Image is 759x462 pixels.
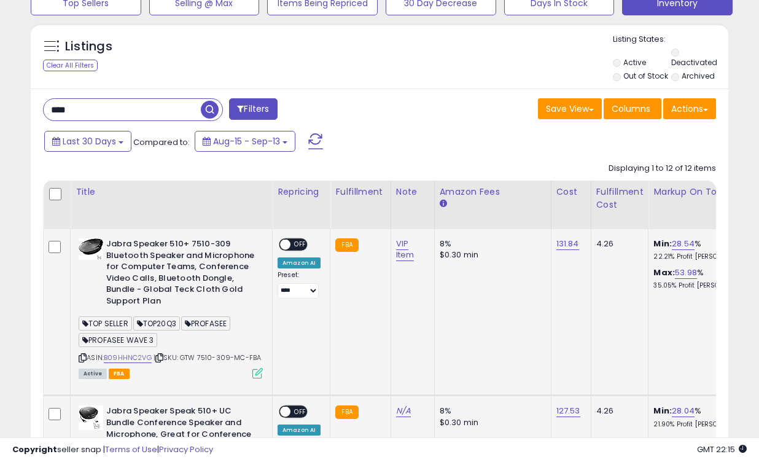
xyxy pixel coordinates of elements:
[278,271,321,299] div: Preset:
[440,249,542,260] div: $0.30 min
[79,238,263,377] div: ASIN:
[278,257,321,268] div: Amazon AI
[653,405,672,417] b: Min:
[79,316,132,331] span: TOP SELLER
[229,98,277,120] button: Filters
[396,186,429,198] div: Note
[653,238,755,261] div: %
[556,186,586,198] div: Cost
[596,186,644,211] div: Fulfillment Cost
[12,444,57,455] strong: Copyright
[133,136,190,148] span: Compared to:
[653,267,755,290] div: %
[79,333,157,347] span: PROFASEE WAVE 3
[195,131,295,152] button: Aug-15 - Sep-13
[104,353,152,363] a: B09HHNC2VG
[396,405,411,417] a: N/A
[663,98,716,119] button: Actions
[79,369,107,379] span: All listings currently available for purchase on Amazon
[604,98,661,119] button: Columns
[538,98,602,119] button: Save View
[278,186,325,198] div: Repricing
[596,405,639,417] div: 4.26
[653,238,672,249] b: Min:
[613,34,729,45] p: Listing States:
[697,444,747,455] span: 2025-10-14 22:15 GMT
[675,267,697,279] a: 53.98
[682,71,715,81] label: Archived
[556,238,579,250] a: 131.84
[181,316,230,331] span: PROFASEE
[596,238,639,249] div: 4.26
[653,253,755,261] p: 22.21% Profit [PERSON_NAME]
[79,405,103,430] img: 41rZTq9gTPL._SL40_.jpg
[440,417,542,428] div: $0.30 min
[623,71,668,81] label: Out of Stock
[44,131,131,152] button: Last 30 Days
[623,57,646,68] label: Active
[213,135,280,147] span: Aug-15 - Sep-13
[76,186,267,198] div: Title
[672,238,695,250] a: 28.54
[653,267,675,278] b: Max:
[335,186,385,198] div: Fulfillment
[653,281,755,290] p: 35.05% Profit [PERSON_NAME]
[335,238,358,252] small: FBA
[556,405,580,417] a: 127.53
[159,444,213,455] a: Privacy Policy
[609,163,716,174] div: Displaying 1 to 12 of 12 items
[335,405,358,419] small: FBA
[43,60,98,71] div: Clear All Filters
[440,405,542,417] div: 8%
[671,57,717,68] label: Deactivated
[105,444,157,455] a: Terms of Use
[612,103,650,115] span: Columns
[440,198,447,209] small: Amazon Fees.
[133,316,180,331] span: TOP20Q3
[653,420,755,429] p: 21.90% Profit [PERSON_NAME]
[440,238,542,249] div: 8%
[278,425,321,436] div: Amazon AI
[63,135,116,147] span: Last 30 Days
[653,405,755,428] div: %
[672,405,695,417] a: 28.04
[440,186,546,198] div: Amazon Fees
[12,444,213,456] div: seller snap | |
[290,407,310,417] span: OFF
[396,238,415,261] a: VIP Item
[65,38,112,55] h5: Listings
[79,238,103,260] img: 51VvSApVz5L._SL40_.jpg
[154,353,261,362] span: | SKU: GTW 7510-309-MC-FBA
[109,369,130,379] span: FBA
[290,240,310,250] span: OFF
[106,238,255,310] b: Jabra Speaker 510+ 7510-309 Bluetooth Speaker and Microphone for Computer Teams, Conference Video...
